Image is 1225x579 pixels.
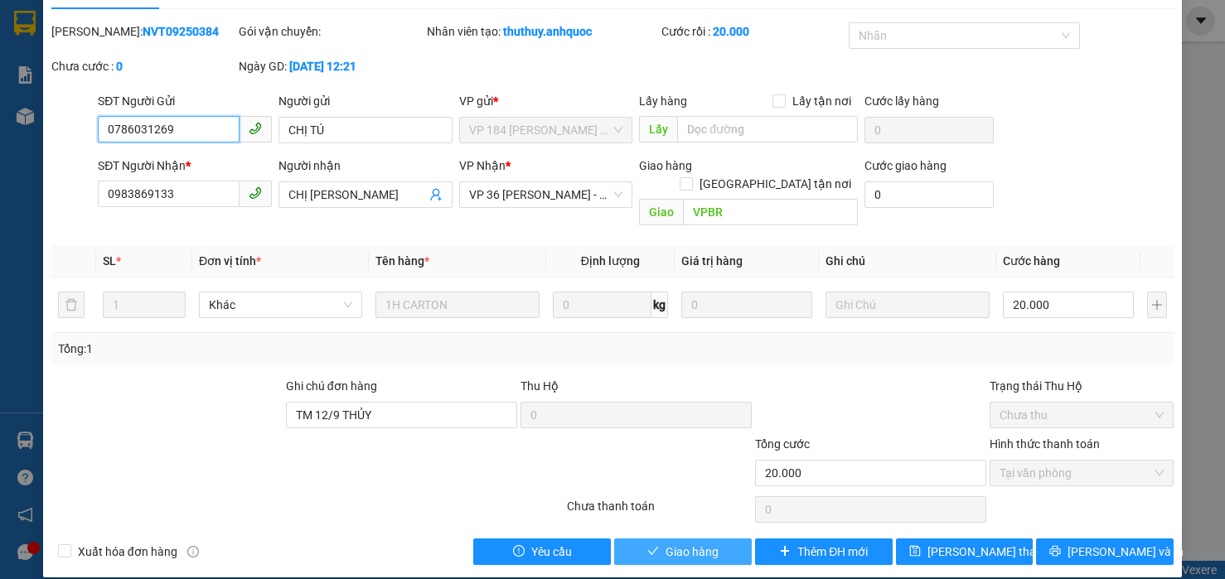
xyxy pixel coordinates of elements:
span: Xuất hóa đơn hàng [71,543,184,561]
span: info-circle [187,546,199,557]
span: kg [651,292,668,318]
div: VP gửi [459,92,633,110]
span: [PERSON_NAME] và In [1068,543,1184,561]
b: 20.000 [713,25,749,38]
span: Lấy hàng [639,94,687,108]
span: VP 36 Lê Thành Duy - Bà Rịa [469,182,623,207]
span: Tại văn phòng [1000,461,1164,485]
div: [PERSON_NAME]: [51,22,235,41]
b: [DATE] 12:21 [289,60,356,73]
input: Dọc đường [677,116,858,142]
span: Giá trị hàng [681,254,743,268]
span: Lấy tận nơi [786,92,858,110]
span: Cước hàng [1003,254,1060,268]
span: Giao [639,199,683,225]
input: Cước lấy hàng [864,117,993,143]
span: VP 184 Nguyễn Văn Trỗi - HCM [469,118,623,142]
input: Ghi chú đơn hàng [286,402,517,428]
b: NVT09250384 [143,25,219,38]
span: SL [103,254,116,268]
span: check [647,545,659,558]
span: Đơn vị tính [199,254,261,268]
div: Tổng: 1 [58,340,474,358]
span: [PERSON_NAME] thay đổi [927,543,1060,561]
button: plus [1147,292,1167,318]
label: Cước giao hàng [864,159,947,172]
span: Lấy [639,116,677,142]
div: Người gửi [278,92,453,110]
button: plusThêm ĐH mới [755,538,893,565]
div: Trạng thái Thu Hộ [990,377,1174,395]
div: Ngày GD: [239,57,423,75]
span: Tên hàng [375,254,429,268]
label: Hình thức thanh toán [990,437,1100,451]
div: Chưa thanh toán [565,497,753,526]
input: Cước giao hàng [864,181,993,208]
span: phone [249,186,262,200]
input: VD: Bàn, Ghế [375,292,539,318]
button: save[PERSON_NAME] thay đổi [896,538,1034,565]
span: user-add [429,188,443,201]
th: Ghi chú [819,245,995,277]
span: save [909,545,921,558]
div: SĐT Người Nhận [98,157,272,175]
span: Tổng cước [755,437,810,451]
div: Chưa cước : [51,57,235,75]
div: SĐT Người Gửi [98,92,272,110]
span: plus [779,545,791,558]
button: exclamation-circleYêu cầu [473,538,611,565]
span: VP Nhận [459,159,506,172]
span: [GEOGRAPHIC_DATA] tận nơi [693,175,858,193]
span: Giao hàng [639,159,692,172]
span: Thu Hộ [521,379,559,393]
div: Nhân viên tạo: [427,22,658,41]
div: Gói vận chuyển: [239,22,423,41]
input: Ghi Chú [826,292,989,318]
span: Khác [209,292,352,317]
span: Định lượng [581,254,640,268]
input: 0 [681,292,813,318]
label: Ghi chú đơn hàng [286,379,377,393]
span: Giao hàng [666,543,719,561]
button: printer[PERSON_NAME] và In [1036,538,1174,565]
button: checkGiao hàng [614,538,752,565]
b: 0 [116,60,123,73]
div: Cước rồi : [661,22,845,41]
b: thuthuy.anhquoc [503,25,592,38]
button: delete [58,292,85,318]
span: phone [249,122,262,135]
span: exclamation-circle [513,545,525,558]
span: Thêm ĐH mới [797,543,868,561]
span: printer [1049,545,1061,558]
span: Chưa thu [1000,403,1164,427]
div: Người nhận [278,157,453,175]
input: Dọc đường [683,199,858,225]
span: Yêu cầu [531,543,572,561]
label: Cước lấy hàng [864,94,939,108]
